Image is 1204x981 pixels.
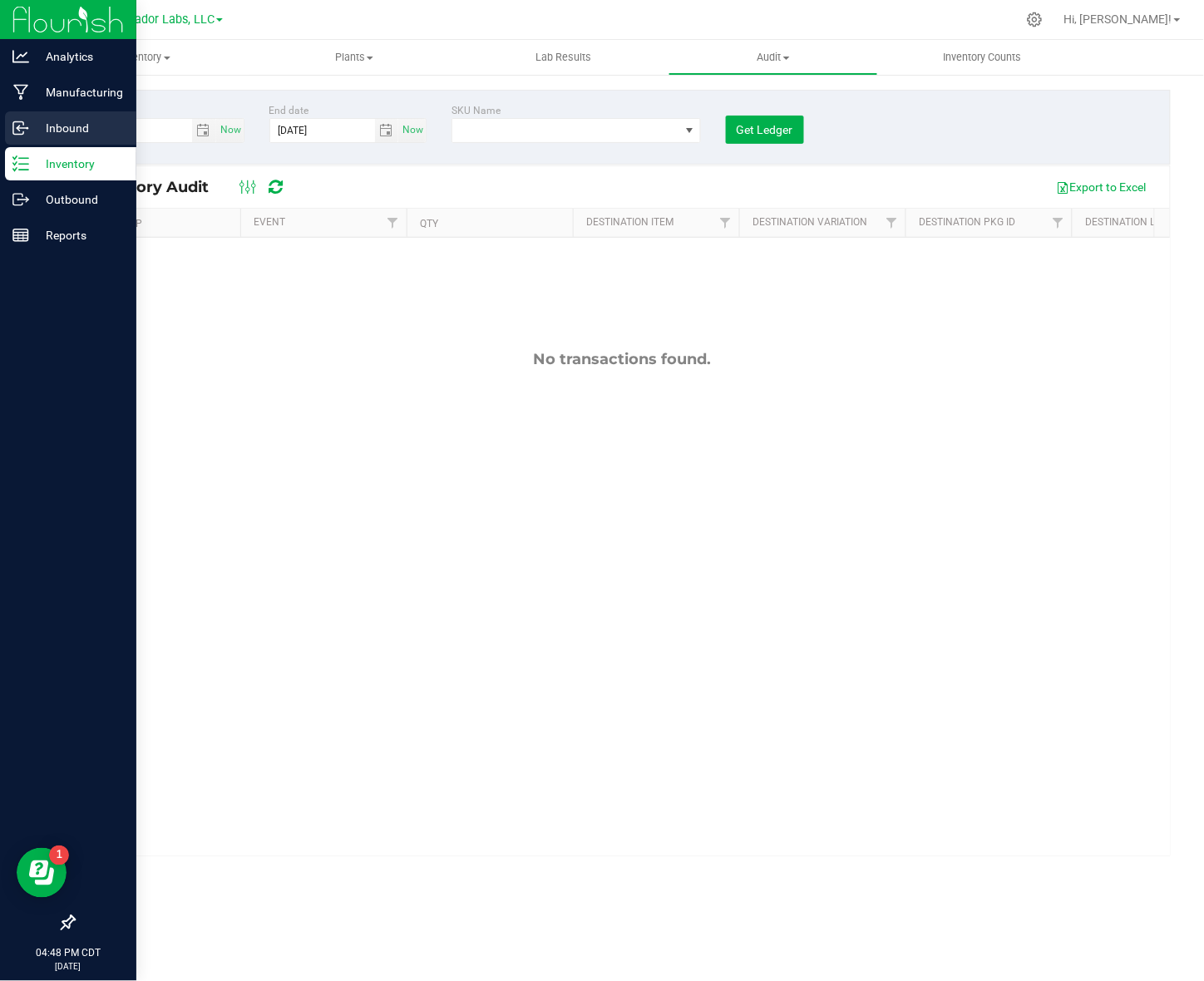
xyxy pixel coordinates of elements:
span: Lab Results [514,50,614,65]
inline-svg: Outbound [12,191,29,208]
span: Set Current date [399,118,427,142]
p: Outbound [29,190,129,210]
a: Destination Pkg ID [919,216,1015,228]
div: Manage settings [1024,12,1045,27]
a: Audit [669,40,878,75]
span: Inventory [40,50,249,65]
a: Filter [712,209,739,237]
inline-svg: Inventory [12,155,29,172]
p: Inventory [29,154,129,174]
p: Inbound [29,118,129,138]
span: select [398,119,426,142]
span: Audit [669,50,877,65]
span: select [216,119,244,142]
a: Filter [379,209,407,237]
p: Reports [29,225,129,245]
span: Inventory Audit [86,178,225,196]
button: Get Ledger [726,116,804,144]
button: Export to Excel [1046,173,1157,201]
a: Inventory [40,40,249,75]
p: Manufacturing [29,82,129,102]
a: Destination Item [586,216,674,228]
p: 04:48 PM CDT [7,946,129,961]
inline-svg: Reports [12,227,29,244]
span: End date [269,105,309,116]
p: Analytics [29,47,129,67]
a: Lab Results [459,40,669,75]
div: No transactions found. [74,350,1170,368]
span: Set Current date [216,118,244,142]
iframe: Resource center unread badge [49,845,69,865]
a: Plants [249,40,459,75]
span: Get Ledger [737,123,793,136]
span: Hi, [PERSON_NAME]! [1064,12,1172,26]
a: Filter [878,209,905,237]
span: select [375,119,399,142]
inline-svg: Analytics [12,48,29,65]
span: Inventory Counts [921,50,1044,65]
inline-svg: Inbound [12,120,29,136]
inline-svg: Manufacturing [12,84,29,101]
span: NO DATA FOUND [451,118,701,143]
p: [DATE] [7,961,129,974]
a: Qty [420,218,438,229]
span: SKU Name [451,105,501,116]
a: Filter [1044,209,1072,237]
a: Inventory Counts [878,40,1088,75]
span: select [192,119,216,142]
span: Plants [250,50,458,65]
a: Destination Variation [752,216,867,228]
span: Curador Labs, LLC [116,12,215,27]
iframe: Resource center [17,848,67,898]
a: Event [254,216,285,228]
